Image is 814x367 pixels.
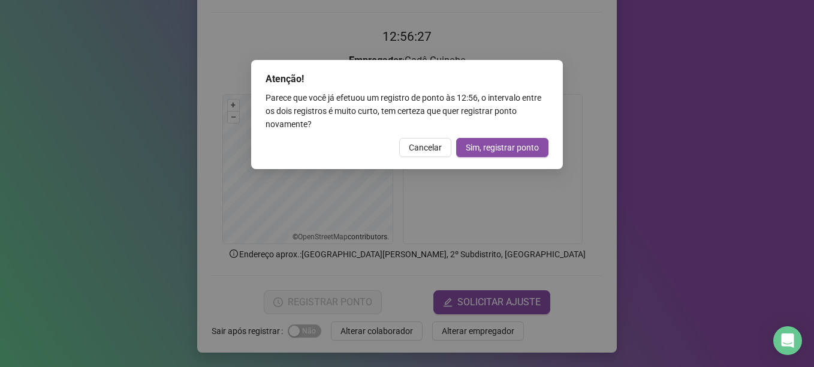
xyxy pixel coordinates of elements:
div: Open Intercom Messenger [773,326,802,355]
div: Parece que você já efetuou um registro de ponto às 12:56 , o intervalo entre os dois registros é ... [266,91,548,131]
button: Sim, registrar ponto [456,138,548,157]
span: Sim, registrar ponto [466,141,539,154]
span: Cancelar [409,141,442,154]
button: Cancelar [399,138,451,157]
div: Atenção! [266,72,548,86]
